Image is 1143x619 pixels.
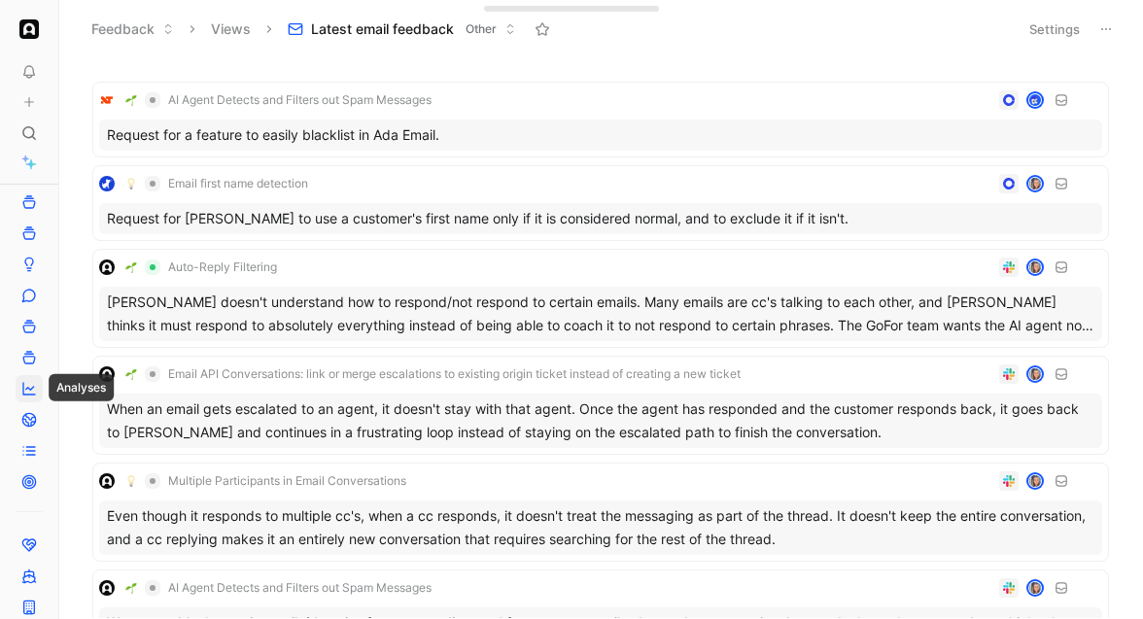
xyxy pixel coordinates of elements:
div: When an email gets escalated to an agent, it doesn't stay with that agent. Once the agent has res... [99,394,1102,448]
span: Multiple Participants in Email Conversations [168,473,406,489]
button: 💡Email first name detection [119,172,315,195]
a: logo🌱Auto-Reply Filteringavatar[PERSON_NAME] doesn't understand how to respond/not respond to cer... [92,249,1109,348]
button: 🌱Email API Conversations: link or merge escalations to existing origin ticket instead of creating... [119,362,747,386]
button: 🌱AI Agent Detects and Filters out Spam Messages [119,88,438,112]
img: logo [99,580,115,596]
img: 💡 [125,178,137,189]
div: Even though it responds to multiple cc's, when a cc responds, it doesn't treat the messaging as p... [99,500,1102,555]
a: logo💡Email first name detectionavatarRequest for [PERSON_NAME] to use a customer's first name onl... [92,165,1109,241]
button: Latest email feedbackOther [279,15,525,44]
button: Settings [1021,16,1089,43]
div: Request for a feature to easily blacklist in Ada Email. [99,120,1102,151]
img: logo [99,176,115,191]
button: 💡Multiple Participants in Email Conversations [119,469,413,493]
span: Email API Conversations: link or merge escalations to existing origin ticket instead of creating ... [168,366,741,382]
button: 🌱AI Agent Detects and Filters out Spam Messages [119,576,438,600]
img: avatar [1028,367,1042,381]
img: avatar [1028,260,1042,274]
a: logo💡Multiple Participants in Email ConversationsavatarEven though it responds to multiple cc's, ... [92,463,1109,562]
img: 🌱 [125,368,137,380]
img: logo [99,259,115,275]
div: Request for [PERSON_NAME] to use a customer's first name only if it is considered normal, and to ... [99,203,1102,234]
img: logo [99,92,115,108]
span: AI Agent Detects and Filters out Spam Messages [168,580,432,596]
img: logo [99,473,115,489]
span: Latest email feedback [311,19,454,39]
img: 🌱 [125,94,137,106]
img: Ada [19,19,39,39]
button: 🌱Auto-Reply Filtering [119,256,284,279]
span: AI Agent Detects and Filters out Spam Messages [168,92,432,108]
button: Views [202,15,260,44]
span: Other [466,19,497,39]
img: 🌱 [125,261,137,273]
img: avatar [1028,474,1042,488]
span: Auto-Reply Filtering [168,259,277,275]
button: Ada [16,16,43,43]
img: avatar [1028,93,1042,107]
img: 🌱 [125,582,137,594]
img: avatar [1028,177,1042,190]
div: [PERSON_NAME] doesn't understand how to respond/not respond to certain emails. Many emails are cc... [99,287,1102,341]
a: logo🌱Email API Conversations: link or merge escalations to existing origin ticket instead of crea... [92,356,1109,455]
a: logo🌱AI Agent Detects and Filters out Spam MessagesavatarRequest for a feature to easily blacklis... [92,82,1109,157]
span: Email first name detection [168,176,308,191]
img: logo [99,366,115,382]
img: 💡 [125,475,137,487]
button: Feedback [83,15,183,44]
img: avatar [1028,581,1042,595]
